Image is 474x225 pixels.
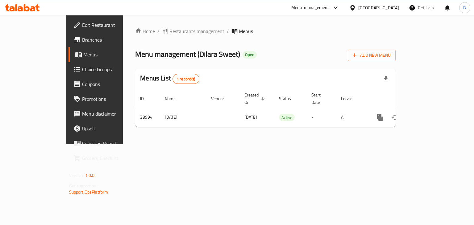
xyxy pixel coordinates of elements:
th: Actions [368,89,437,108]
a: Edit Restaurant [69,18,145,32]
button: Change Status [388,110,402,125]
span: Active [279,114,295,121]
span: Coverage Report [82,140,140,147]
span: Menu management ( Dilara Sweet ) [135,47,240,61]
h2: Menus List [140,74,199,84]
a: Coverage Report [69,136,145,151]
span: Menu disclaimer [82,110,140,117]
a: Choice Groups [69,62,145,77]
td: [DATE] [160,108,206,127]
span: 1 record(s) [173,76,199,82]
span: Open [243,52,257,57]
span: Restaurants management [169,27,224,35]
div: Menu-management [291,4,329,11]
button: Add New Menu [348,50,396,61]
a: Branches [69,32,145,47]
a: Support.OpsPlatform [69,188,108,196]
span: Name [165,95,184,102]
div: Open [243,51,257,59]
span: Status [279,95,299,102]
div: Total records count [173,74,199,84]
span: [DATE] [244,113,257,121]
span: 1.0.0 [85,171,95,179]
span: Choice Groups [82,66,140,73]
a: Promotions [69,92,145,106]
span: Locale [341,95,360,102]
a: Menu disclaimer [69,106,145,121]
td: - [306,108,336,127]
nav: breadcrumb [135,27,396,35]
a: Coupons [69,77,145,92]
table: enhanced table [135,89,437,127]
td: All [336,108,368,127]
span: Menus [83,51,140,58]
a: Grocery Checklist [69,151,145,166]
span: Menus [239,27,253,35]
span: Promotions [82,95,140,103]
a: Menus [69,47,145,62]
li: / [157,27,160,35]
a: Upsell [69,121,145,136]
span: B [463,4,466,11]
li: / [227,27,229,35]
button: more [373,110,388,125]
div: Export file [378,72,393,86]
span: Add New Menu [353,51,391,59]
span: Vendor [211,95,232,102]
a: Restaurants management [162,27,224,35]
a: Home [135,27,155,35]
span: Branches [82,36,140,43]
div: [GEOGRAPHIC_DATA] [358,4,399,11]
span: Coupons [82,80,140,88]
span: Start Date [311,91,329,106]
span: ID [140,95,152,102]
span: Version: [69,171,84,179]
span: Created On [244,91,267,106]
span: Edit Restaurant [82,21,140,29]
span: Upsell [82,125,140,132]
span: Get support on: [69,182,98,190]
span: Grocery Checklist [82,154,140,162]
td: 38994 [135,108,160,127]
